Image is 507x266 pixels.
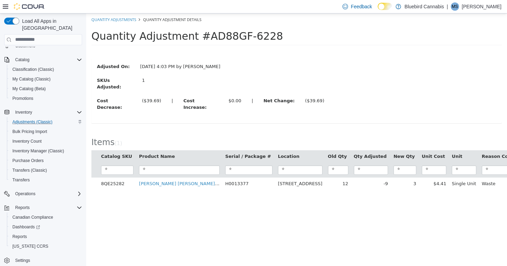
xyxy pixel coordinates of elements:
[92,84,137,97] label: Cost Increase:
[192,140,215,146] button: Location
[142,84,155,91] div: $0.00
[7,222,85,232] a: Dashboards
[268,140,302,146] button: Qty Adjusted
[7,175,85,185] button: Transfers
[5,17,197,29] span: Quantity Adjustment #AD88GF-6228
[10,232,30,241] a: Reports
[12,224,40,230] span: Dashboards
[10,137,82,145] span: Inventory Count
[10,147,67,155] a: Inventory Manager (Classic)
[7,74,85,84] button: My Catalog (Classic)
[7,156,85,165] button: Purchase Orders
[396,140,430,146] button: Reason Code
[136,164,189,177] td: H0013377
[10,65,57,74] a: Classification (Classic)
[7,127,85,136] button: Bulk Pricing Import
[19,18,82,31] span: Load All Apps in [GEOGRAPHIC_DATA]
[452,2,458,11] span: MS
[10,156,82,165] span: Purchase Orders
[12,108,82,116] span: Inventory
[15,110,32,115] span: Inventory
[10,166,82,174] span: Transfers (Classic)
[12,177,30,183] span: Transfers
[10,176,82,184] span: Transfers
[405,2,444,11] p: Bluebird Cannabis
[265,164,305,177] td: -9
[366,140,377,146] button: Unit
[15,140,47,146] button: Catalog SKU
[57,3,115,9] span: Quantity Adjustment Details
[10,65,82,74] span: Classification (Classic)
[12,190,38,198] button: Operations
[10,118,82,126] span: Adjustments (Classic)
[15,57,29,63] span: Catalog
[12,203,32,212] button: Reports
[10,223,82,231] span: Dashboards
[160,84,172,91] label: |
[139,140,186,146] button: Serial / Package #
[12,67,54,72] span: Classification (Classic)
[12,256,82,265] span: Settings
[53,140,90,146] button: Product Name
[7,117,85,127] button: Adjustments (Classic)
[6,50,49,57] label: Adjusted On:
[6,64,51,77] label: SKUs Adjusted:
[447,2,448,11] p: |
[1,55,85,65] button: Catalog
[462,2,501,11] p: [PERSON_NAME]
[30,127,34,133] span: 1
[12,234,27,239] span: Reports
[5,124,28,134] span: Items
[363,164,393,177] td: Single Unit
[10,176,32,184] a: Transfers
[7,136,85,146] button: Inventory Count
[49,50,139,57] div: [DATE] 4:03 PM by [PERSON_NAME]
[10,242,51,250] a: [US_STATE] CCRS
[14,3,45,10] img: Cova
[6,84,51,97] label: Cost Decrease:
[10,242,82,250] span: Washington CCRS
[10,94,36,103] a: Promotions
[10,85,49,93] a: My Catalog (Beta)
[1,255,85,265] button: Settings
[7,146,85,156] button: Inventory Manager (Classic)
[10,156,47,165] a: Purchase Orders
[12,76,51,82] span: My Catalog (Classic)
[378,3,392,10] input: Dark Mode
[451,2,459,11] div: Matt Sicoli
[56,84,75,91] div: ($39.69)
[242,140,262,146] button: Old Qty
[10,118,55,126] a: Adjustments (Classic)
[1,189,85,199] button: Operations
[15,191,36,197] span: Operations
[7,94,85,103] button: Promotions
[305,164,333,177] td: 3
[10,127,82,136] span: Bulk Pricing Import
[10,127,50,136] a: Bulk Pricing Import
[172,84,214,91] label: Net Change:
[12,129,47,134] span: Bulk Pricing Import
[10,213,82,221] span: Canadian Compliance
[219,84,238,91] div: ($39.69)
[10,137,44,145] a: Inventory Count
[12,203,82,212] span: Reports
[56,64,114,70] div: 1
[10,213,56,221] a: Canadian Compliance
[15,205,30,210] span: Reports
[7,212,85,222] button: Canadian Compliance
[12,86,46,92] span: My Catalog (Beta)
[12,256,33,265] a: Settings
[192,168,236,173] span: [STREET_ADDRESS]
[10,75,53,83] a: My Catalog (Classic)
[10,75,82,83] span: My Catalog (Classic)
[7,232,85,241] button: Reports
[12,56,32,64] button: Catalog
[12,190,82,198] span: Operations
[393,164,433,177] td: Waste
[351,3,372,10] span: Feedback
[12,244,48,249] span: [US_STATE] CCRS
[12,164,50,177] td: 8QE25282
[80,84,92,91] label: |
[12,158,44,163] span: Purchase Orders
